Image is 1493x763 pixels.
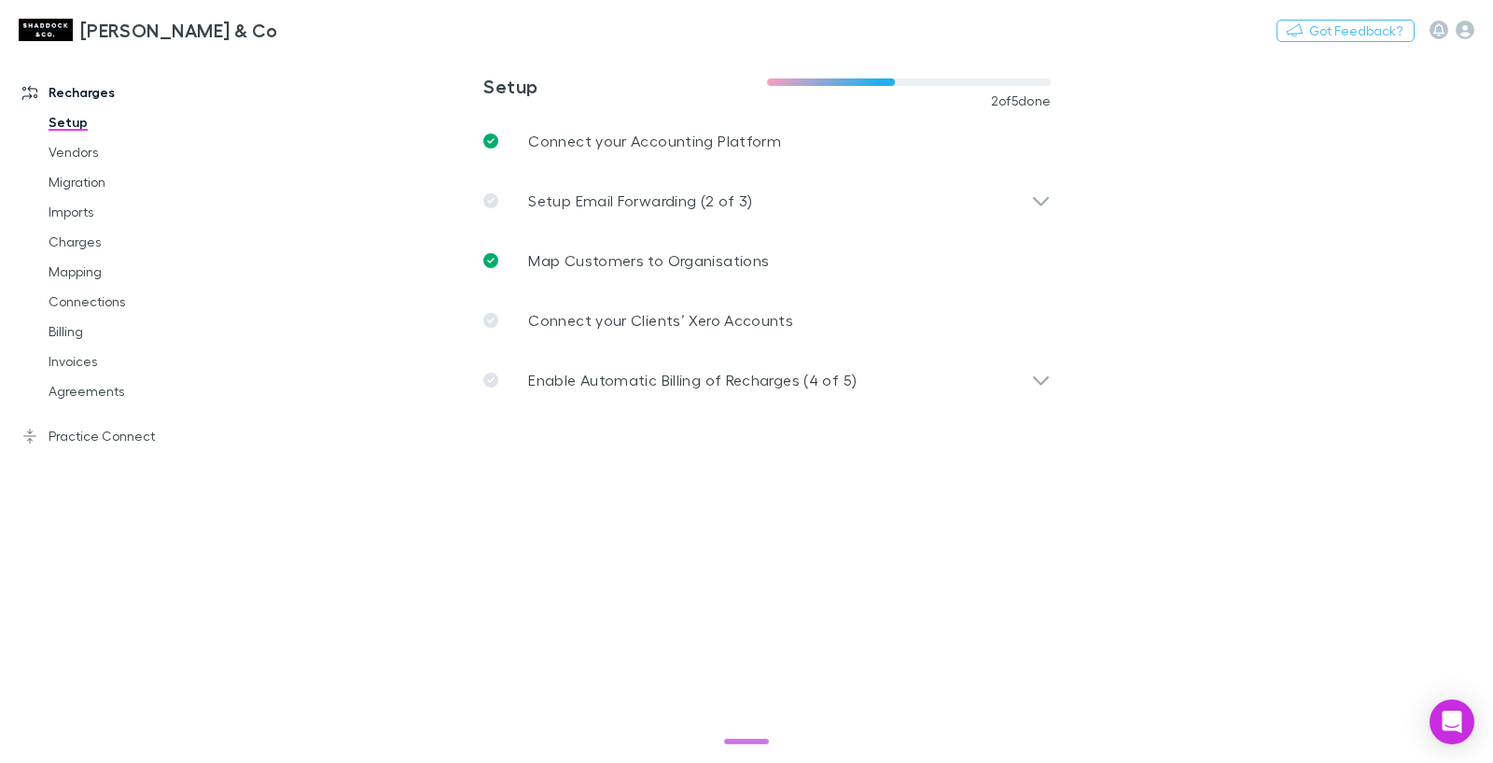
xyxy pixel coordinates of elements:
button: Got Feedback? [1277,20,1415,42]
p: Connect your Clients’ Xero Accounts [528,309,793,332]
a: [PERSON_NAME] & Co [7,7,289,52]
h3: [PERSON_NAME] & Co [80,19,278,41]
div: Enable Automatic Billing of Recharges (4 of 5) [468,350,1066,410]
img: Shaddock & Co's Logo [19,19,73,41]
h3: Setup [483,75,767,97]
div: Setup Email Forwarding (2 of 3) [468,171,1066,231]
a: Agreements [30,376,246,406]
a: Charges [30,227,246,257]
a: Connect your Clients’ Xero Accounts [468,290,1066,350]
a: Imports [30,197,246,227]
span: 2 of 5 done [991,93,1052,108]
a: Setup [30,107,246,137]
a: Mapping [30,257,246,287]
a: Connections [30,287,246,317]
p: Enable Automatic Billing of Recharges (4 of 5) [528,369,857,391]
a: Practice Connect [4,421,246,451]
div: Open Intercom Messenger [1430,699,1474,744]
p: Setup Email Forwarding (2 of 3) [528,190,752,212]
a: Invoices [30,346,246,376]
a: Migration [30,167,246,197]
a: Recharges [4,78,246,107]
p: Connect your Accounting Platform [528,130,781,152]
a: Connect your Accounting Platform [468,111,1066,171]
p: Map Customers to Organisations [528,249,769,272]
a: Vendors [30,137,246,167]
a: Billing [30,317,246,346]
a: Map Customers to Organisations [468,231,1066,290]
